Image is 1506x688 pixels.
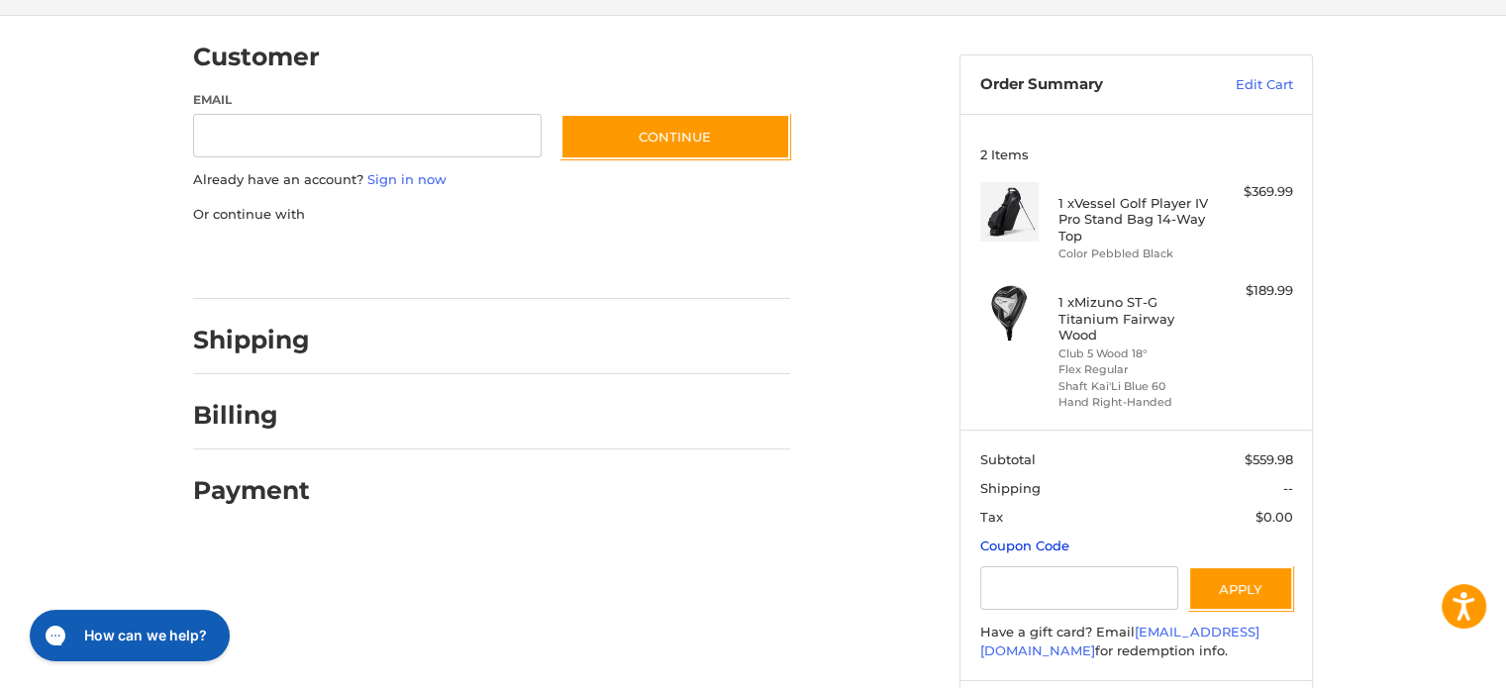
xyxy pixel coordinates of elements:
[1193,75,1293,95] a: Edit Cart
[523,244,671,279] iframe: PayPal-venmo
[1058,294,1210,343] h4: 1 x Mizuno ST-G Titanium Fairway Wood
[980,509,1003,525] span: Tax
[980,566,1179,611] input: Gift Certificate or Coupon Code
[193,325,310,355] h2: Shipping
[980,480,1041,496] span: Shipping
[980,75,1193,95] h3: Order Summary
[1058,361,1210,378] li: Flex Regular
[193,42,320,72] h2: Customer
[980,451,1036,467] span: Subtotal
[193,205,790,225] p: Or continue with
[980,147,1293,162] h3: 2 Items
[1058,378,1210,395] li: Shaft Kai'Li Blue 60
[187,244,336,279] iframe: PayPal-paypal
[367,171,447,187] a: Sign in now
[1283,480,1293,496] span: --
[20,603,235,668] iframe: Gorgias live chat messenger
[193,91,542,109] label: Email
[980,623,1293,661] div: Have a gift card? Email for redemption info.
[1343,635,1506,688] iframe: Google Customer Reviews
[1188,566,1293,611] button: Apply
[193,400,309,431] h2: Billing
[1215,182,1293,202] div: $369.99
[1215,281,1293,301] div: $189.99
[1058,345,1210,362] li: Club 5 Wood 18°
[354,244,503,279] iframe: PayPal-paylater
[1058,394,1210,411] li: Hand Right-Handed
[1058,195,1210,244] h4: 1 x Vessel Golf Player IV Pro Stand Bag 14-Way Top
[1255,509,1293,525] span: $0.00
[1058,246,1210,262] li: Color Pebbled Black
[193,475,310,506] h2: Payment
[980,538,1069,553] a: Coupon Code
[193,170,790,190] p: Already have an account?
[1245,451,1293,467] span: $559.98
[560,114,790,159] button: Continue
